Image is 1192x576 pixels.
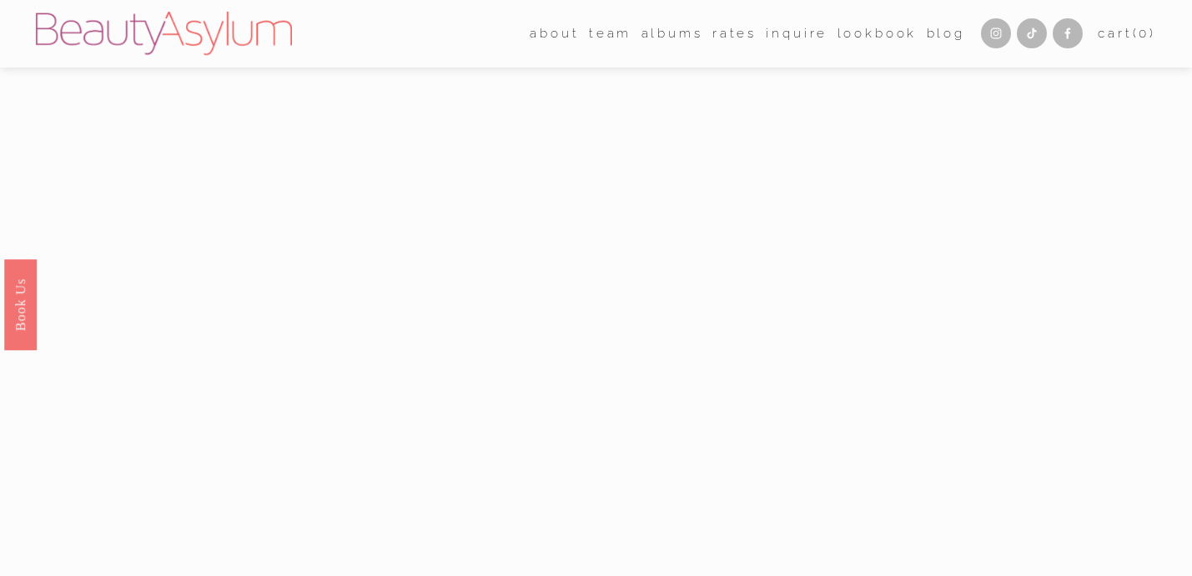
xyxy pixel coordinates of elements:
a: Inquire [766,21,827,47]
span: about [530,23,579,46]
a: TikTok [1017,18,1047,48]
a: Rates [712,21,757,47]
a: Book Us [4,258,37,349]
a: Instagram [981,18,1011,48]
img: Beauty Asylum | Bridal Hair &amp; Makeup Charlotte &amp; Atlanta [36,12,292,55]
span: ( ) [1133,26,1156,41]
a: Lookbook [837,21,918,47]
a: Facebook [1053,18,1083,48]
span: 0 [1139,26,1149,41]
a: folder dropdown [530,21,579,47]
span: team [589,23,631,46]
a: Blog [927,21,965,47]
a: Cart(0) [1098,23,1156,46]
a: albums [641,21,703,47]
a: folder dropdown [589,21,631,47]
